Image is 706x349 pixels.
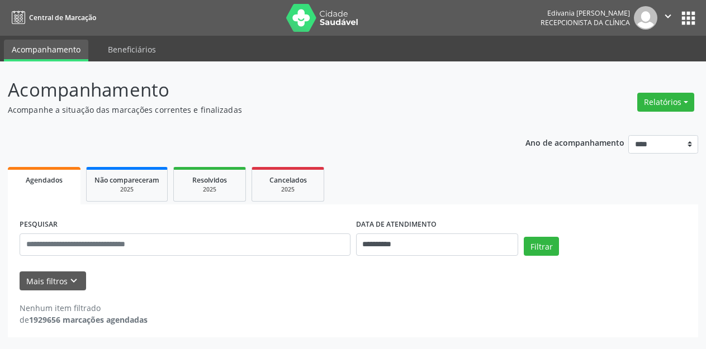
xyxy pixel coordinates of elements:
[4,40,88,61] a: Acompanhamento
[8,8,96,27] a: Central de Marcação
[20,271,86,291] button: Mais filtroskeyboard_arrow_down
[8,104,491,116] p: Acompanhe a situação das marcações correntes e finalizadas
[356,216,437,233] label: DATA DE ATENDIMENTO
[100,40,164,59] a: Beneficiários
[657,6,679,30] button: 
[662,10,674,22] i: 
[94,175,159,185] span: Não compareceram
[525,135,624,149] p: Ano de acompanhamento
[260,185,316,194] div: 2025
[182,185,238,194] div: 2025
[269,175,307,185] span: Cancelados
[679,8,698,28] button: apps
[637,93,694,112] button: Relatórios
[634,6,657,30] img: img
[524,237,559,256] button: Filtrar
[8,76,491,104] p: Acompanhamento
[26,175,63,185] span: Agendados
[20,302,148,314] div: Nenhum item filtrado
[541,18,630,27] span: Recepcionista da clínica
[29,13,96,22] span: Central de Marcação
[20,216,58,233] label: PESQUISAR
[94,185,159,194] div: 2025
[20,314,148,326] div: de
[541,8,630,18] div: Edivania [PERSON_NAME]
[68,275,80,287] i: keyboard_arrow_down
[192,175,227,185] span: Resolvidos
[29,314,148,325] strong: 1929656 marcações agendadas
